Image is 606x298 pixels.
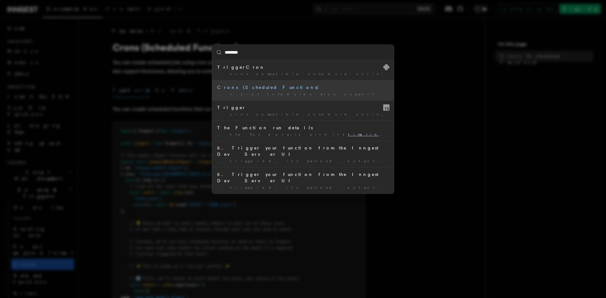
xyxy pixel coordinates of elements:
[217,185,389,190] div: … triggered, its payload, output, and : In this case, the …
[217,84,389,91] div: Crons (Scheduled Functions)
[348,132,387,136] mark: timeline
[217,125,389,131] div: The Function run details
[217,92,389,96] div: … s cron schedules also support s, allowing you to schedule …
[217,145,389,157] div: 5. Trigger your function from the Inngest Dev Server UI
[217,132,389,137] div: … the Run details with its , a clear with of …
[217,72,389,76] div: … cron compatible schedule string. Optional prefix, e.g. TZ …
[217,112,389,117] div: … cron compatible schedule string. Optional prefix, e.g. TZ …
[217,104,389,111] div: Trigger
[217,64,389,70] div: TriggerCron
[217,171,389,184] div: 5. Trigger your function from the Inngest Dev Server UI
[217,159,389,163] div: … triggered, its payload, output, and : In this case, the …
